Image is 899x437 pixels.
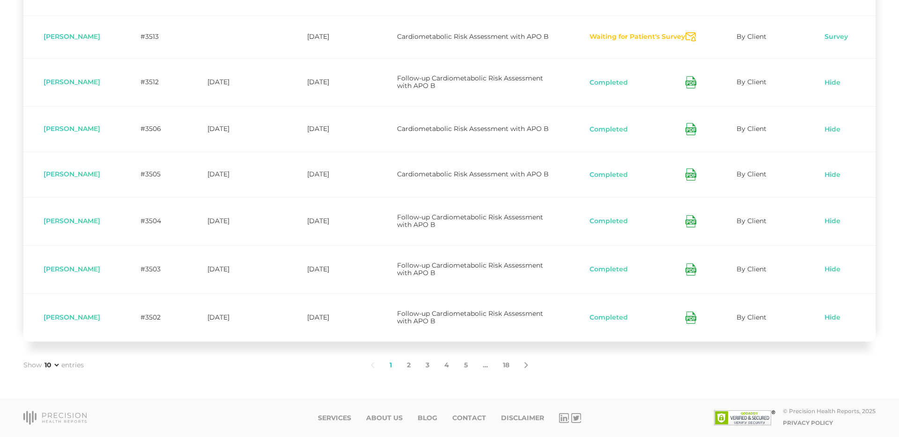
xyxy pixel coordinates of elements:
td: [DATE] [187,106,287,152]
td: #3512 [120,58,187,106]
a: 3 [418,356,437,375]
span: Follow-up Cardiometabolic Risk Assessment with APO B [397,261,543,277]
button: Completed [589,313,628,322]
span: [PERSON_NAME] [44,265,100,273]
a: Services [318,414,351,422]
label: Show entries [23,360,84,370]
a: Hide [824,217,841,226]
td: [DATE] [187,245,287,293]
span: By Client [737,313,766,321]
span: [PERSON_NAME] [44,217,100,225]
span: [PERSON_NAME] [44,32,100,41]
td: #3506 [120,106,187,152]
a: Blog [418,414,437,422]
span: Follow-up Cardiometabolic Risk Assessment with APO B [397,309,543,325]
span: [PERSON_NAME] [44,78,100,86]
button: Waiting for Patient's Survey [589,32,685,42]
td: [DATE] [287,197,377,245]
a: Contact [452,414,486,422]
a: 5 [457,356,475,375]
span: Cardiometabolic Risk Assessment with APO B [397,124,549,133]
a: 2 [399,356,418,375]
td: #3504 [120,197,187,245]
td: [DATE] [187,197,287,245]
td: [DATE] [287,245,377,293]
a: Hide [824,313,841,322]
td: #3503 [120,245,187,293]
img: SSL site seal - click to verify [714,410,775,425]
select: Showentries [43,360,60,370]
a: Hide [824,265,841,274]
span: By Client [737,217,766,225]
a: About Us [366,414,403,422]
span: Follow-up Cardiometabolic Risk Assessment with APO B [397,213,543,229]
a: Survey [824,32,848,42]
td: [DATE] [287,15,377,58]
td: [DATE] [187,293,287,342]
button: Completed [589,170,628,180]
span: Follow-up Cardiometabolic Risk Assessment with APO B [397,74,543,90]
a: Hide [824,78,841,87]
td: [DATE] [187,58,287,106]
td: #3502 [120,293,187,342]
span: By Client [737,32,766,41]
a: Disclaimer [501,414,544,422]
span: Cardiometabolic Risk Assessment with APO B [397,32,549,41]
span: By Client [737,78,766,86]
span: [PERSON_NAME] [44,170,100,178]
a: 4 [437,356,457,375]
td: [DATE] [187,152,287,197]
span: By Client [737,124,766,133]
svg: Send Notification [685,32,696,42]
span: [PERSON_NAME] [44,124,100,133]
span: Cardiometabolic Risk Assessment with APO B [397,170,549,178]
button: Completed [589,78,628,87]
button: Completed [589,265,628,274]
td: [DATE] [287,106,377,152]
td: [DATE] [287,152,377,197]
button: Completed [589,217,628,226]
a: Hide [824,125,841,134]
span: By Client [737,170,766,178]
span: [PERSON_NAME] [44,313,100,321]
div: © Precision Health Reports, 2025 [783,408,876,415]
button: Completed [589,125,628,134]
td: #3513 [120,15,187,58]
a: 18 [495,356,517,375]
span: By Client [737,265,766,273]
a: Privacy Policy [783,419,833,426]
a: Hide [824,170,841,180]
td: #3505 [120,152,187,197]
td: [DATE] [287,293,377,342]
td: [DATE] [287,58,377,106]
